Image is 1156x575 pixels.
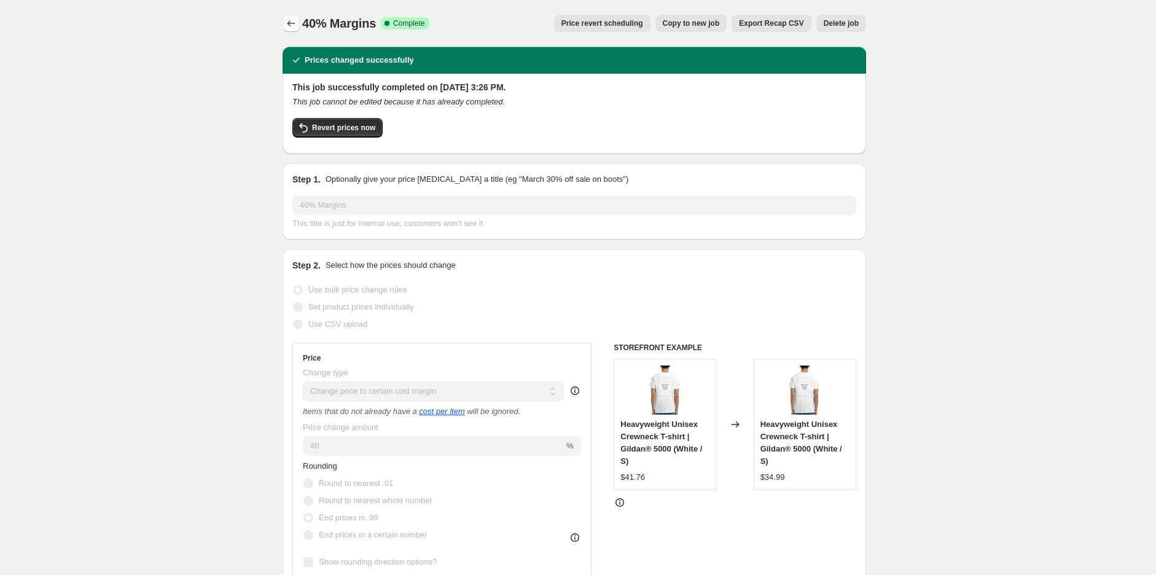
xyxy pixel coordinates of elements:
h2: This job successfully completed on [DATE] 3:26 PM. [292,81,856,93]
span: Heavyweight Unisex Crewneck T-shirt | Gildan® 5000 (White / S) [760,420,842,466]
input: 50 [303,436,564,456]
h3: Price [303,353,321,363]
span: Round to nearest .01 [319,479,393,488]
span: Rounding [303,461,337,471]
i: will be ignored. [467,407,520,416]
button: Price revert scheduling [554,15,650,32]
span: Round to nearest whole number [319,496,432,505]
i: Items that do not already have a [303,407,417,416]
i: This job cannot be edited because it has already completed. [292,97,505,106]
button: Copy to new job [655,15,727,32]
span: Revert prices now [312,123,375,133]
span: Price change amount [303,423,378,432]
div: $34.99 [760,471,785,483]
input: 30% off holiday sale [292,195,856,215]
span: Use CSV upload [308,319,367,329]
button: Price change jobs [283,15,300,32]
span: Show rounding direction options? [319,557,437,566]
span: Copy to new job [663,18,720,28]
span: Heavyweight Unisex Crewneck T-shirt | Gildan® 5000 (White / S) [620,420,702,466]
h2: Step 2. [292,259,321,272]
button: Revert prices now [292,118,383,138]
img: 0ea409b0-61f2-4c5d-ad17-29906b70db76_80x.png [641,366,690,415]
span: End prices in .99 [319,513,378,522]
span: Complete [393,18,424,28]
p: Optionally give your price [MEDICAL_DATA] a title (eg "March 30% off sale on boots") [326,173,628,186]
span: End prices in a certain number [319,530,427,539]
span: This title is just for internal use, customers won't see it [292,219,483,228]
img: 0ea409b0-61f2-4c5d-ad17-29906b70db76_80x.png [780,366,829,415]
span: Delete job [824,18,859,28]
button: Export Recap CSV [732,15,811,32]
span: Use bulk price change rules [308,285,407,294]
span: Change type [303,368,348,377]
h2: Step 1. [292,173,321,186]
button: Delete job [816,15,866,32]
span: Price revert scheduling [561,18,643,28]
h2: Prices changed successfully [305,54,414,66]
div: help [569,385,581,397]
div: $41.76 [620,471,645,483]
span: Export Recap CSV [739,18,803,28]
h6: STOREFRONT EXAMPLE [614,343,856,353]
p: Select how the prices should change [326,259,456,272]
a: cost per item [419,407,464,416]
span: % [566,441,574,450]
span: 40% Margins [302,17,376,30]
span: Set product prices individually [308,302,414,311]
